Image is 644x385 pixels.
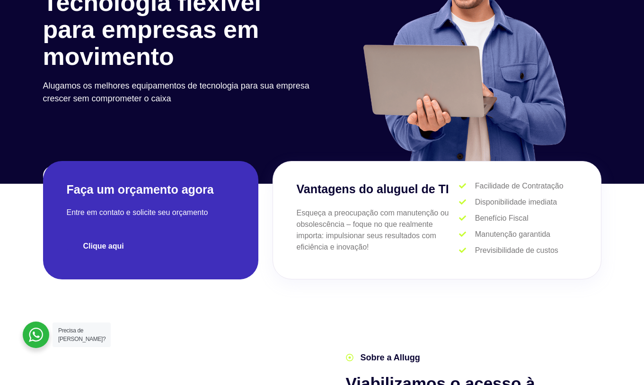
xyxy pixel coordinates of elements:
span: Facilidade de Contratação [473,180,564,192]
span: Disponibilidade imediata [473,197,557,208]
h3: Vantagens do aluguel de TI [297,180,459,198]
h2: Faça um orçamento agora [67,182,235,197]
iframe: Chat Widget [474,264,644,385]
span: Precisa de [PERSON_NAME]? [58,327,106,342]
span: Previsibilidade de custos [473,245,558,256]
span: Manutenção garantida [473,229,550,240]
span: Benefício Fiscal [473,213,529,224]
span: Clique aqui [83,242,124,250]
p: Entre em contato e solicite seu orçamento [67,207,235,218]
div: Widget de chat [474,264,644,385]
a: Clique aqui [67,234,141,258]
p: Esqueça a preocupação com manutenção ou obsolescência – foque no que realmente importa: impulsion... [297,207,459,253]
p: Alugamos os melhores equipamentos de tecnologia para sua empresa crescer sem comprometer o caixa [43,80,318,105]
span: Sobre a Allugg [358,351,420,364]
